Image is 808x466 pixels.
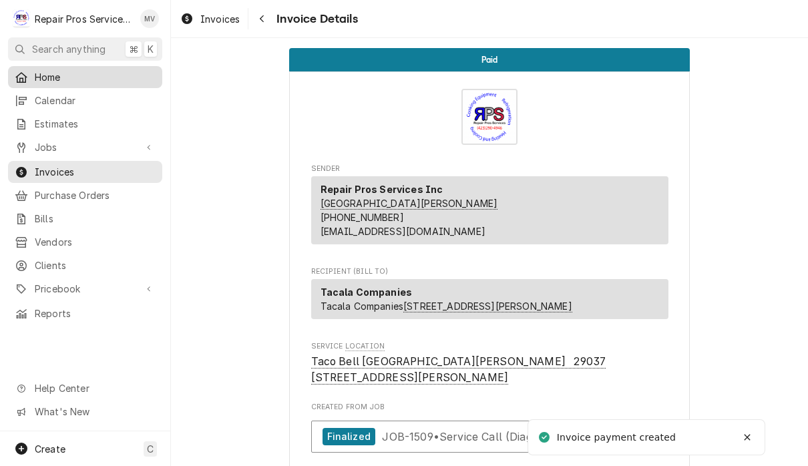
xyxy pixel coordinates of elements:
a: Home [8,66,162,88]
div: R [12,9,31,28]
span: Estimates [35,117,156,131]
div: Repair Pros Services Inc [35,12,133,26]
div: Mindy Volker's Avatar [140,9,159,28]
span: Created From Job [311,402,668,413]
div: Invoice Recipient [311,266,668,325]
span: Vendors [35,235,156,249]
a: Estimates [8,113,162,135]
img: Logo [461,89,518,145]
span: Invoice Details [272,10,357,28]
div: Recipient (Bill To) [311,279,668,319]
div: Invoice Sender [311,164,668,250]
a: View Job [311,421,668,453]
strong: Repair Pros Services Inc [321,184,443,195]
a: Go to What's New [8,401,162,423]
span: ⌘ [129,42,138,56]
span: Recipient (Bill To) [311,266,668,277]
button: Navigate back [251,8,272,29]
span: Reports [35,306,156,320]
a: Clients [8,254,162,276]
div: Sender [311,176,668,250]
button: Search anything⌘K [8,37,162,61]
a: Invoices [175,8,245,30]
span: Calendar [35,93,156,107]
span: C [147,442,154,456]
span: Help Center [35,381,154,395]
span: Paid [481,55,498,64]
div: Created From Job [311,402,668,459]
span: Pricebook [35,282,136,296]
div: Finalized [323,428,375,446]
span: Jobs [35,140,136,154]
a: Go to Pricebook [8,278,162,300]
a: [PHONE_NUMBER] [321,212,404,223]
a: Go to Help Center [8,377,162,399]
a: Vendors [8,231,162,253]
span: Create [35,443,65,455]
span: Service Location [311,354,668,385]
span: Clients [35,258,156,272]
span: What's New [35,405,154,419]
div: Recipient (Bill To) [311,279,668,324]
span: Bills [35,212,156,226]
a: Calendar [8,89,162,111]
a: [EMAIL_ADDRESS][DOMAIN_NAME] [321,226,485,237]
div: MV [140,9,159,28]
span: Search anything [32,42,106,56]
a: Bills [8,208,162,230]
span: Purchase Orders [35,188,156,202]
div: Sender [311,176,668,244]
div: Service Location [311,341,668,386]
span: Invoices [200,12,240,26]
span: Invoices [35,165,156,179]
span: Sender [311,164,668,174]
a: Purchase Orders [8,184,162,206]
a: Reports [8,302,162,324]
span: Home [35,70,156,84]
span: Tacala Companies [321,300,572,312]
span: K [148,42,154,56]
span: Service [311,341,668,352]
div: Repair Pros Services Inc's Avatar [12,9,31,28]
span: JOB-1509 • Service Call (Diagnosis/Repair) [382,429,600,443]
strong: Tacala Companies [321,286,413,298]
div: Status [289,48,690,71]
a: Invoices [8,161,162,183]
div: Invoice payment created [557,431,678,445]
a: Go to Jobs [8,136,162,158]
